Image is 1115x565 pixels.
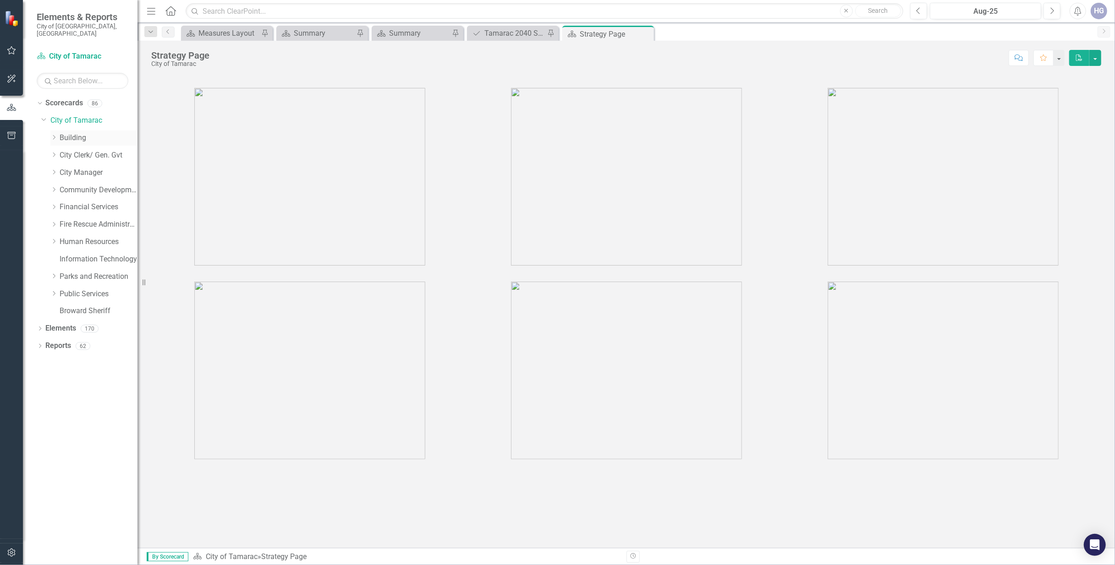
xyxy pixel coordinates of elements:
a: Information Technology [60,254,137,265]
a: City of Tamarac [206,552,258,561]
div: Summary [389,27,450,39]
a: Building [60,133,137,143]
div: 86 [88,99,102,107]
a: Scorecards [45,98,83,109]
a: City Manager [60,168,137,178]
a: Broward Sheriff [60,306,137,316]
div: Measures Layout [198,27,259,39]
span: By Scorecard [147,552,188,561]
a: Summary [374,27,450,39]
img: ClearPoint Strategy [5,11,21,27]
a: Human Resources [60,237,137,247]
img: tamarac2%20v3.png [511,88,742,266]
a: Elements [45,323,76,334]
img: tamarac1%20v3.png [194,88,425,266]
div: Strategy Page [261,552,307,561]
span: Search [868,7,888,14]
input: Search Below... [37,73,128,89]
a: Fire Rescue Administration [60,219,137,230]
a: City of Tamarac [37,51,128,62]
img: tamarac3%20v3.png [828,88,1059,266]
a: City of Tamarac [50,115,137,126]
button: Aug-25 [930,3,1041,19]
a: Measures Layout [183,27,259,39]
div: Summary [294,27,354,39]
input: Search ClearPoint... [186,3,903,19]
a: Parks and Recreation [60,272,137,282]
div: Open Intercom Messenger [1084,534,1106,556]
button: HG [1091,3,1107,19]
small: City of [GEOGRAPHIC_DATA], [GEOGRAPHIC_DATA] [37,22,128,38]
div: Tamarac 2040 Strategic Plan - Departmental Action Plan [484,27,545,39]
a: City Clerk/ Gen. Gvt [60,150,137,161]
div: City of Tamarac [151,60,209,67]
div: Aug-25 [933,6,1038,17]
span: Elements & Reports [37,11,128,22]
div: 170 [81,325,99,332]
img: tamarac5%20v2.png [511,282,742,459]
div: » [193,552,620,562]
a: Summary [279,27,354,39]
a: Financial Services [60,202,137,212]
img: tamarac6%20v2.png [828,282,1059,459]
a: Public Services [60,289,137,299]
button: Search [855,5,901,17]
img: tamarac4%20v2.png [194,282,425,459]
div: 62 [76,342,90,350]
div: Strategy Page [580,28,652,40]
a: Reports [45,341,71,351]
a: Community Development [60,185,137,196]
div: Strategy Page [151,50,209,60]
a: Tamarac 2040 Strategic Plan - Departmental Action Plan [469,27,545,39]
